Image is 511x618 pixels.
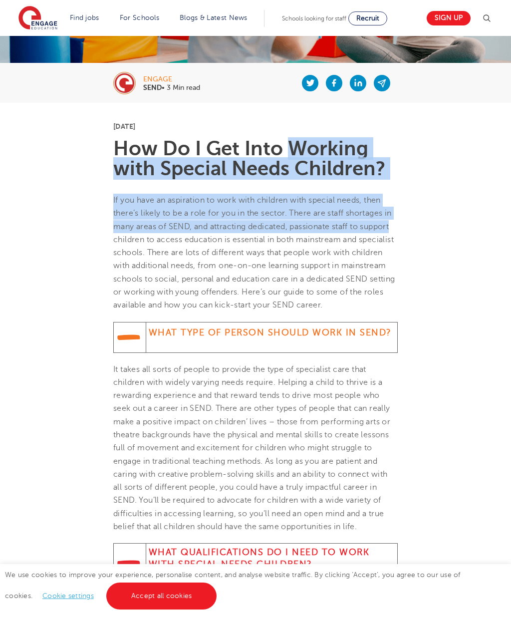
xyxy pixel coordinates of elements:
div: engage [143,76,200,83]
p: [DATE] [113,123,398,130]
b: SEND [143,84,162,91]
span: Recruit [356,14,379,22]
span: What Type Of Person Should Work In SEND? [149,327,392,337]
a: Blogs & Latest News [180,14,248,21]
a: Accept all cookies [106,583,217,610]
p: • 3 Min read [143,84,200,91]
span: If you have an aspiration to work with children with special needs, then there’s likely to be a r... [113,196,395,309]
h1: How Do I Get Into Working with Special Needs Children? [113,139,398,179]
a: Sign up [427,11,471,25]
span: We use cookies to improve your experience, personalise content, and analyse website traffic. By c... [5,571,461,600]
a: Cookie settings [42,592,94,600]
a: For Schools [120,14,159,21]
a: Recruit [348,11,387,25]
span: Schools looking for staff [282,15,346,22]
strong: What Qualifications Do I Need to work with special needs children? [149,547,370,569]
a: Find jobs [70,14,99,21]
img: Engage Education [18,6,57,31]
span: It takes all sorts of people to provide the type of specialist care that children with widely var... [113,365,390,531]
